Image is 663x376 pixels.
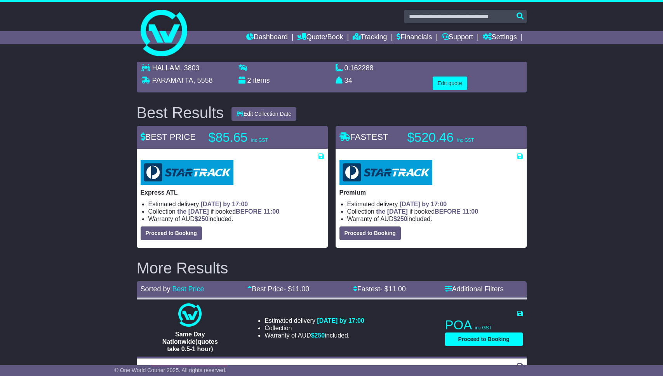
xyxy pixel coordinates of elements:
span: , 5558 [193,77,213,84]
span: - $ [380,285,406,293]
span: 250 [315,332,325,339]
span: $ [311,332,325,339]
li: Estimated delivery [148,200,324,208]
span: 0.162288 [345,64,374,72]
li: Warranty of AUD included. [347,215,523,223]
span: [DATE] by 17:00 [201,201,248,207]
span: if booked [376,208,478,215]
img: One World Courier: Same Day Nationwide(quotes take 0.5-1 hour) [178,303,202,327]
span: , 3803 [180,64,200,72]
span: [DATE] by 17:00 [317,317,364,324]
div: Best Results [133,104,228,121]
a: Quote/Book [297,31,343,44]
span: BEFORE [435,208,461,215]
span: $ [393,216,407,222]
li: Estimated delivery [265,317,364,324]
span: if booked [177,208,279,215]
span: BEST PRICE [141,132,196,142]
span: [DATE] by 17:00 [400,201,447,207]
a: Best Price [172,285,204,293]
span: 250 [397,216,407,222]
li: Collection [265,324,364,332]
button: Edit quote [433,77,467,90]
h2: More Results [137,259,527,277]
a: Financials [397,31,432,44]
span: Same Day Nationwide(quotes take 0.5-1 hour) [162,331,218,352]
span: Sorted by [141,285,171,293]
li: Warranty of AUD included. [148,215,324,223]
span: HALLAM [152,64,180,72]
p: $520.46 [407,130,505,145]
p: Premium [339,189,523,196]
li: Collection [148,208,324,215]
span: inc GST [475,325,492,331]
button: Proceed to Booking [339,226,401,240]
li: Collection [347,208,523,215]
a: Support [442,31,473,44]
a: Settings [483,31,517,44]
span: 11:00 [462,208,478,215]
span: 2 [247,77,251,84]
span: BEFORE [236,208,262,215]
button: Edit Collection Date [231,107,296,121]
button: Proceed to Booking [445,332,523,346]
span: the [DATE] [177,208,209,215]
span: 11.00 [388,285,406,293]
a: Best Price- $11.00 [247,285,309,293]
span: PARAMATTA [152,77,193,84]
li: Estimated delivery [347,200,523,208]
a: Dashboard [246,31,288,44]
p: Express ATL [141,189,324,196]
span: the [DATE] [376,208,407,215]
span: inc GST [251,138,268,143]
span: 11:00 [263,208,279,215]
a: Additional Filters [445,285,504,293]
span: 11.00 [292,285,309,293]
span: 34 [345,77,352,84]
span: inc GST [457,138,474,143]
li: Warranty of AUD included. [265,332,364,339]
span: - $ [284,285,309,293]
span: © One World Courier 2025. All rights reserved. [115,367,227,373]
img: StarTrack: Premium [339,160,432,185]
span: 250 [198,216,209,222]
span: FASTEST [339,132,388,142]
p: POA [445,317,523,333]
p: $85.65 [209,130,306,145]
span: $ [195,216,209,222]
a: Fastest- $11.00 [353,285,406,293]
a: Tracking [353,31,387,44]
span: items [253,77,270,84]
button: Proceed to Booking [141,226,202,240]
img: StarTrack: Express ATL [141,160,233,185]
